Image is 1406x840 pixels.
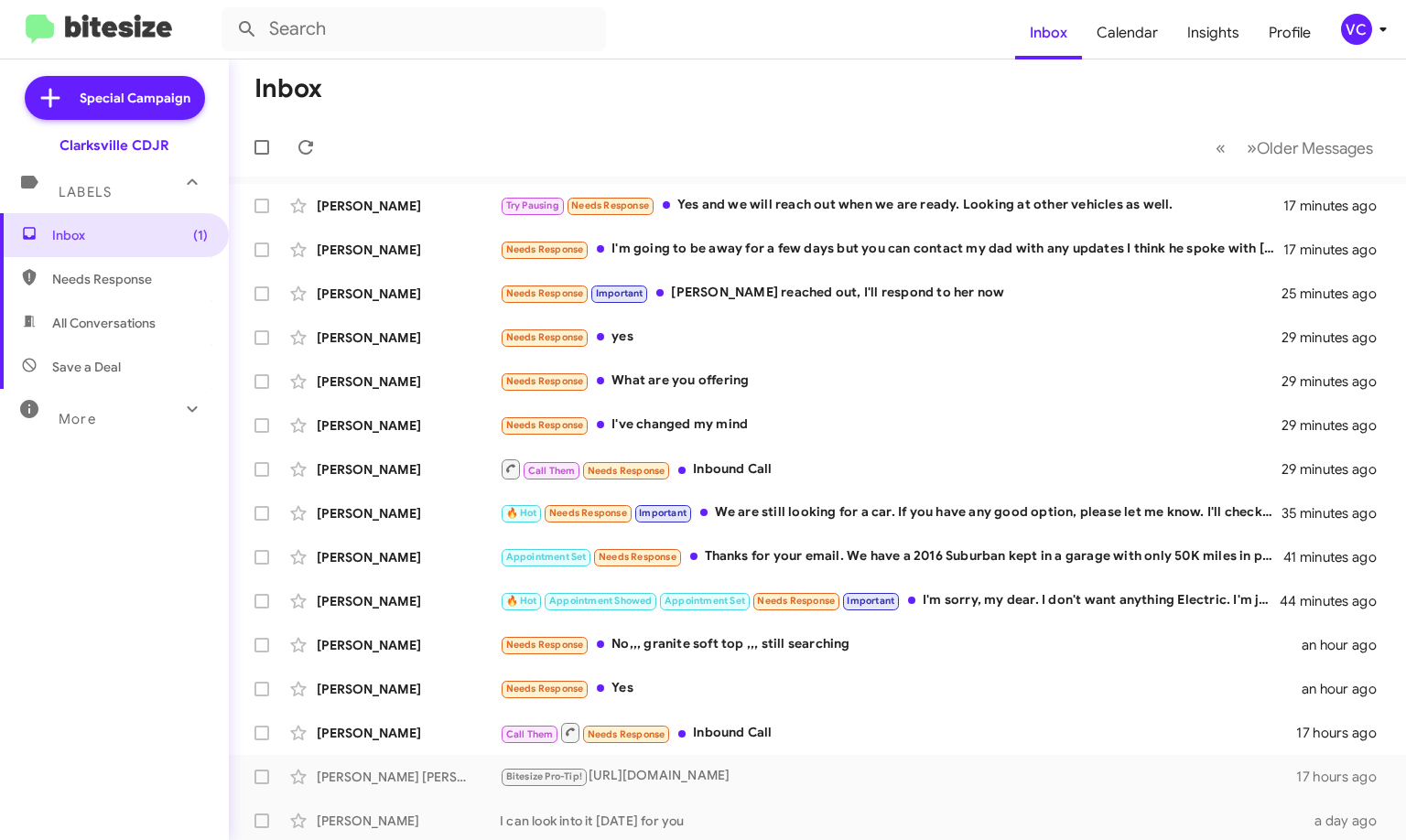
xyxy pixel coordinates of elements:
[506,199,559,211] span: Try Pausing
[1247,136,1257,159] span: »
[1206,129,1384,167] nav: Page navigation example
[1325,14,1386,45] button: VC
[1282,285,1391,303] div: 25 minutes ago
[588,728,665,740] span: Needs Response
[549,595,653,607] span: Appointment Showed
[506,287,584,299] span: Needs Response
[596,287,644,299] span: Important
[506,595,537,607] span: 🔥 Hot
[1296,724,1391,742] div: 17 hours ago
[317,328,500,347] div: [PERSON_NAME]
[317,768,500,786] div: [PERSON_NAME] [PERSON_NAME]
[1282,460,1391,479] div: 29 minutes ago
[1173,6,1254,59] a: Insights
[1282,416,1391,435] div: 29 minutes ago
[1282,372,1391,391] div: 29 minutes ago
[1082,6,1173,59] a: Calendar
[317,812,500,830] div: [PERSON_NAME]
[1310,812,1391,830] div: a day ago
[506,551,587,563] span: Appointment Set
[588,465,665,477] span: Needs Response
[506,243,584,255] span: Needs Response
[500,678,1302,699] div: Yes
[506,683,584,695] span: Needs Response
[59,136,169,155] div: Clarksville CDJR
[222,7,606,51] input: Search
[1283,548,1391,566] div: 41 minutes ago
[1282,592,1391,610] div: 44 minutes ago
[500,812,1310,830] div: I can look into it [DATE] for you
[317,241,500,259] div: [PERSON_NAME]
[506,770,582,782] span: Bitesize Pro-Tip!
[506,728,554,740] span: Call Them
[500,721,1296,744] div: Inbound Call
[25,76,205,120] a: Special Campaign
[52,226,208,244] span: Inbox
[506,419,584,431] span: Needs Response
[1015,6,1082,59] a: Inbox
[1283,197,1391,215] div: 17 minutes ago
[317,548,500,566] div: [PERSON_NAME]
[317,680,500,698] div: [PERSON_NAME]
[1282,504,1391,522] div: 35 minutes ago
[500,634,1302,655] div: No,,, granite soft top ,,, still searching
[500,195,1283,216] div: Yes and we will reach out when we are ready. Looking at other vehicles as well.
[317,592,500,610] div: [PERSON_NAME]
[317,460,500,479] div: [PERSON_NAME]
[1216,136,1226,159] span: «
[506,639,584,651] span: Needs Response
[500,502,1282,523] div: We are still looking for a car. If you have any good option, please let me know. I'll check your ...
[1283,241,1391,259] div: 17 minutes ago
[317,372,500,391] div: [PERSON_NAME]
[317,504,500,522] div: [PERSON_NAME]
[500,327,1282,348] div: yes
[847,595,894,607] span: Important
[665,595,745,607] span: Appointment Set
[549,507,627,519] span: Needs Response
[500,590,1282,611] div: I'm sorry, my dear. I don't want anything Electric. I'm just looking for a year between 19 and 22...
[317,197,500,215] div: [PERSON_NAME]
[317,285,500,303] div: [PERSON_NAME]
[1296,768,1391,786] div: 17 hours ago
[1282,328,1391,347] div: 29 minutes ago
[1257,138,1373,158] span: Older Messages
[317,724,500,742] div: [PERSON_NAME]
[52,358,121,376] span: Save a Deal
[1236,129,1384,167] button: Next
[757,595,835,607] span: Needs Response
[500,546,1283,567] div: Thanks for your email. We have a 2016 Suburban kept in a garage with only 50K miles in perfect sh...
[500,371,1282,392] div: What are you offering
[599,551,676,563] span: Needs Response
[500,415,1282,436] div: I've changed my mind
[1302,636,1391,654] div: an hour ago
[506,507,537,519] span: 🔥 Hot
[639,507,687,519] span: Important
[506,331,584,343] span: Needs Response
[59,184,112,200] span: Labels
[500,239,1283,260] div: I'm going to be away for a few days but you can contact my dad with any updates I think he spoke ...
[500,283,1282,304] div: [PERSON_NAME] reached out, I'll respond to her now
[1302,680,1391,698] div: an hour ago
[52,314,156,332] span: All Conversations
[500,458,1282,480] div: Inbound Call
[193,226,208,244] span: (1)
[52,270,208,288] span: Needs Response
[1341,14,1372,45] div: VC
[1254,6,1325,59] a: Profile
[317,416,500,435] div: [PERSON_NAME]
[254,74,322,103] h1: Inbox
[506,375,584,387] span: Needs Response
[59,411,96,427] span: More
[80,89,190,107] span: Special Campaign
[528,465,576,477] span: Call Them
[317,636,500,654] div: [PERSON_NAME]
[500,766,1296,787] div: [URL][DOMAIN_NAME]
[1205,129,1237,167] button: Previous
[571,199,649,211] span: Needs Response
